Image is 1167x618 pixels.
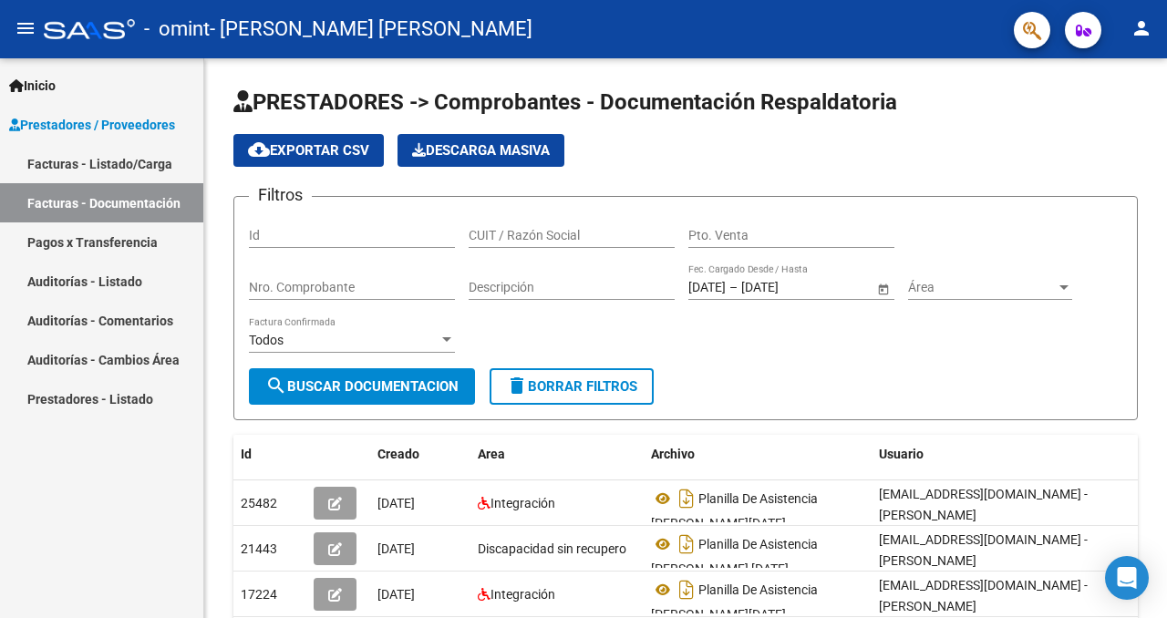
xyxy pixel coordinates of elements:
[651,537,818,576] span: Planilla De Asistencia [PERSON_NAME] [DATE]
[398,134,564,167] button: Descarga Masiva
[729,280,738,295] span: –
[879,487,1088,522] span: [EMAIL_ADDRESS][DOMAIN_NAME] - [PERSON_NAME]
[15,17,36,39] mat-icon: menu
[1131,17,1152,39] mat-icon: person
[377,541,415,556] span: [DATE]
[9,76,56,96] span: Inicio
[210,9,532,49] span: - [PERSON_NAME] [PERSON_NAME]
[879,447,924,461] span: Usuario
[249,333,284,347] span: Todos
[9,115,175,135] span: Prestadores / Proveedores
[478,447,505,461] span: Area
[675,575,698,604] i: Descargar documento
[872,435,1145,474] datatable-header-cell: Usuario
[144,9,210,49] span: - omint
[478,541,626,556] span: Discapacidad sin recupero
[470,435,644,474] datatable-header-cell: Area
[651,491,818,530] span: Planilla De Asistencia [PERSON_NAME][DATE]
[241,541,277,556] span: 21443
[873,279,893,298] button: Open calendar
[241,496,277,510] span: 25482
[233,89,897,115] span: PRESTADORES -> Comprobantes - Documentación Respaldatoria
[377,496,415,510] span: [DATE]
[249,182,312,208] h3: Filtros
[644,435,872,474] datatable-header-cell: Archivo
[491,496,555,510] span: Integración
[377,587,415,602] span: [DATE]
[370,435,470,474] datatable-header-cell: Creado
[491,587,555,602] span: Integración
[248,142,369,159] span: Exportar CSV
[490,368,654,405] button: Borrar Filtros
[377,447,419,461] span: Creado
[506,375,528,397] mat-icon: delete
[249,368,475,405] button: Buscar Documentacion
[233,435,306,474] datatable-header-cell: Id
[241,447,252,461] span: Id
[908,280,1056,295] span: Área
[651,447,695,461] span: Archivo
[506,378,637,395] span: Borrar Filtros
[248,139,270,160] mat-icon: cloud_download
[241,587,277,602] span: 17224
[879,532,1088,568] span: [EMAIL_ADDRESS][DOMAIN_NAME] - [PERSON_NAME]
[233,134,384,167] button: Exportar CSV
[879,578,1088,613] span: [EMAIL_ADDRESS][DOMAIN_NAME] - [PERSON_NAME]
[1105,556,1149,600] div: Open Intercom Messenger
[675,530,698,559] i: Descargar documento
[265,375,287,397] mat-icon: search
[265,378,459,395] span: Buscar Documentacion
[688,280,726,295] input: Fecha inicio
[412,142,550,159] span: Descarga Masiva
[741,280,831,295] input: Fecha fin
[398,134,564,167] app-download-masive: Descarga masiva de comprobantes (adjuntos)
[675,484,698,513] i: Descargar documento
